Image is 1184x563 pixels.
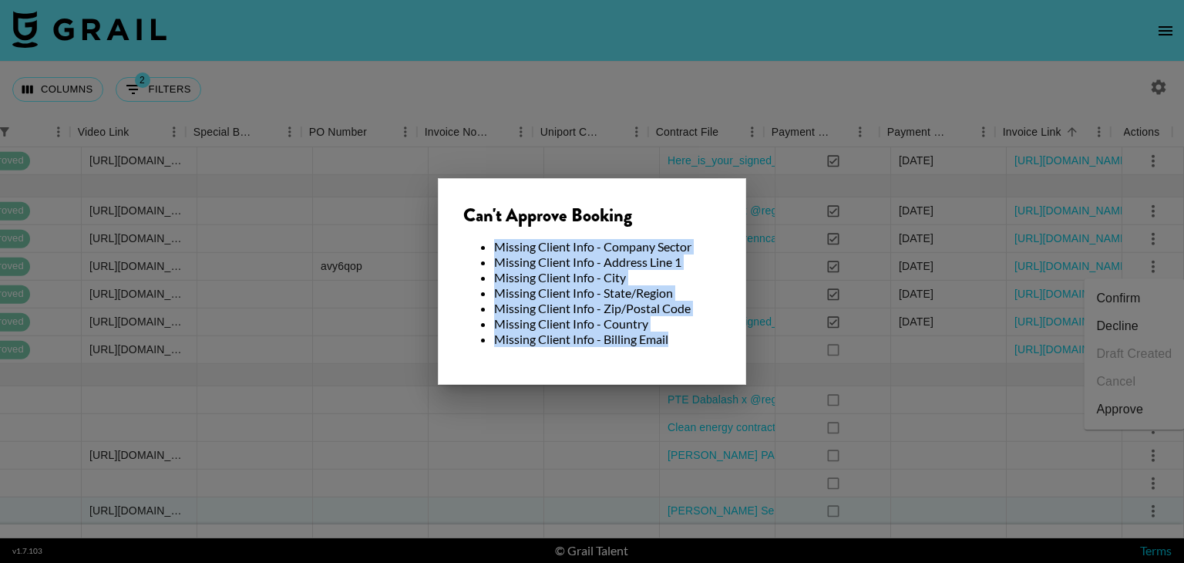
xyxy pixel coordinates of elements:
[494,332,721,347] li: Missing Client Info - Billing Email
[494,316,721,332] li: Missing Client Info - Country
[494,301,721,316] li: Missing Client Info - Zip/Postal Code
[494,270,721,285] li: Missing Client Info - City
[463,204,721,227] div: Can't Approve Booking
[494,239,721,255] li: Missing Client Info - Company Sector
[494,255,721,270] li: Missing Client Info - Address Line 1
[494,285,721,301] li: Missing Client Info - State/Region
